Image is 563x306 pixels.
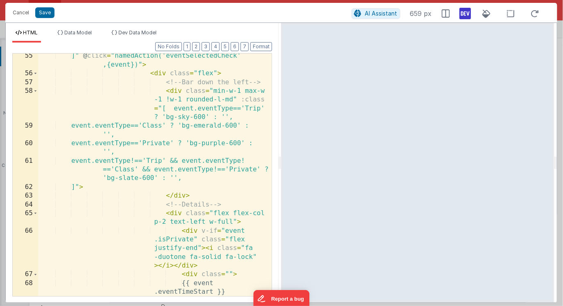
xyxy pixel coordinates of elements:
[118,29,157,36] span: Dev Data Model
[221,42,229,51] button: 5
[13,183,38,191] div: 62
[192,42,200,51] button: 2
[13,191,38,200] div: 63
[13,279,38,297] div: 68
[13,270,38,279] div: 67
[155,42,182,51] button: No Folds
[13,139,38,157] div: 60
[13,87,38,122] div: 58
[13,52,38,69] div: 55
[231,42,239,51] button: 6
[64,29,92,36] span: Data Model
[13,209,38,227] div: 65
[241,42,249,51] button: 7
[13,78,38,87] div: 57
[365,10,397,17] span: AI Assistant
[211,42,220,51] button: 4
[184,42,191,51] button: 1
[13,157,38,183] div: 61
[13,200,38,209] div: 64
[352,8,400,19] button: AI Assistant
[13,69,38,78] div: 56
[23,29,38,36] span: HTML
[13,227,38,270] div: 66
[250,42,272,51] button: Format
[35,7,54,18] button: Save
[410,9,432,18] span: 659 px
[9,7,33,18] button: Cancel
[13,122,38,139] div: 59
[202,42,210,51] button: 3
